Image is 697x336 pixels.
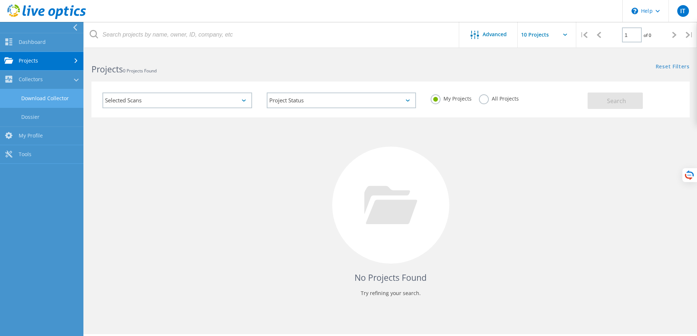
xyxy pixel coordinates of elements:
div: Project Status [267,93,416,108]
b: Projects [91,63,123,75]
label: My Projects [431,94,472,101]
span: Search [607,97,626,105]
svg: \n [632,8,638,14]
div: Selected Scans [102,93,252,108]
span: Advanced [483,32,507,37]
a: Live Optics Dashboard [7,15,86,20]
span: 0 Projects Found [123,68,157,74]
label: All Projects [479,94,519,101]
input: Search projects by name, owner, ID, company, etc [84,22,460,48]
span: of 0 [644,32,651,38]
div: | [576,22,591,48]
button: Search [588,93,643,109]
h4: No Projects Found [99,272,682,284]
span: IT [680,8,685,14]
div: | [682,22,697,48]
p: Try refining your search. [99,287,682,299]
a: Reset Filters [656,64,690,70]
